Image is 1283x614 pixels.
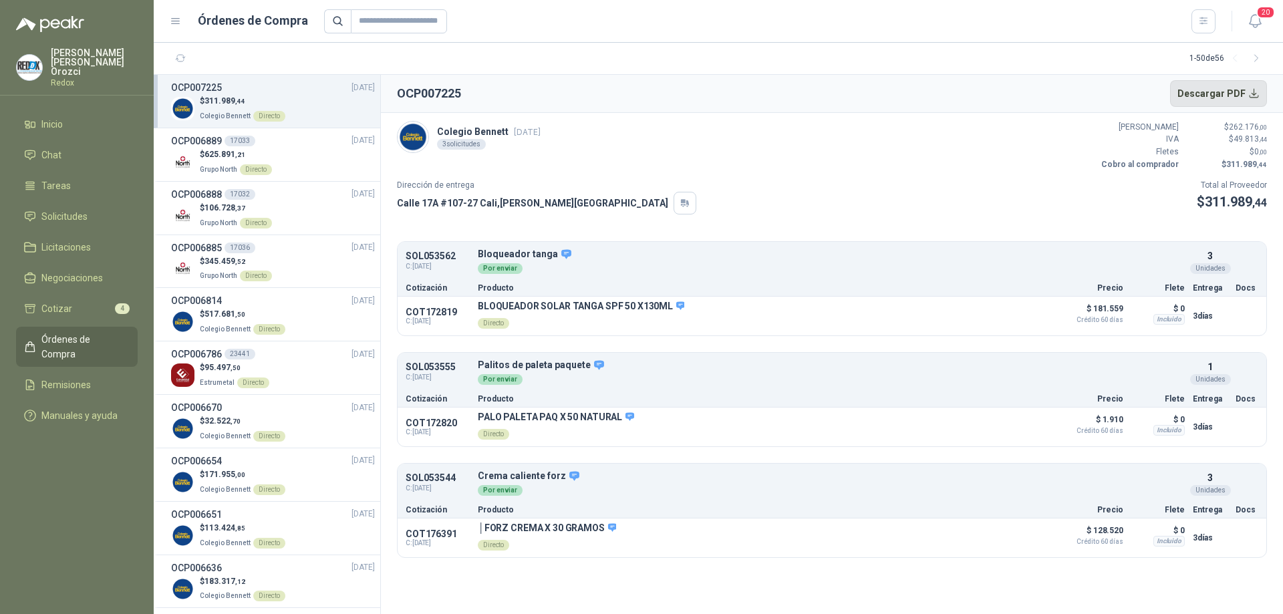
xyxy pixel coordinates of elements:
p: 3 días [1193,419,1228,435]
p: Entrega [1193,506,1228,514]
img: Company Logo [17,55,42,80]
p: COT176391 [406,528,470,539]
span: 311.989 [204,96,245,106]
img: Company Logo [171,577,194,601]
p: Palitos de paleta paquete [478,359,1185,371]
p: │FORZ CREMA X 30 GRAMOS [478,522,616,534]
p: 1 [1207,359,1213,374]
span: Órdenes de Compra [41,332,125,361]
span: ,12 [235,578,245,585]
p: Colegio Bennett [437,124,541,139]
a: Manuales y ayuda [16,403,138,428]
p: Redox [51,79,138,87]
span: Crédito 60 días [1056,539,1123,545]
span: ,00 [235,471,245,478]
p: BLOQUEADOR SOLAR TANGA SPF 50 X130ML [478,301,684,313]
div: Directo [253,484,285,495]
img: Company Logo [171,204,194,227]
p: Docs [1236,506,1258,514]
span: Estrumetal [200,379,235,386]
p: $ [200,202,272,214]
p: $ 181.559 [1056,301,1123,323]
button: Descargar PDF [1170,80,1268,107]
a: OCP00678623441[DATE] Company Logo$95.497,50EstrumetalDirecto [171,347,375,389]
img: Company Logo [171,97,194,120]
span: C: [DATE] [406,483,470,494]
h3: OCP006888 [171,187,222,202]
span: 311.989 [1205,194,1267,210]
p: $ [1187,133,1267,146]
span: ,44 [1252,196,1267,209]
span: 49.813 [1234,134,1267,144]
span: 262.176 [1229,122,1267,132]
div: Por enviar [478,263,523,274]
h3: OCP006814 [171,293,222,308]
a: Órdenes de Compra [16,327,138,367]
h3: OCP006670 [171,400,222,415]
p: $ [200,575,285,588]
p: 3 [1207,249,1213,263]
p: Producto [478,395,1048,403]
h2: OCP007225 [397,84,461,103]
p: Bloqueador tanga [478,249,1185,261]
div: 17033 [225,136,255,146]
span: ,44 [235,98,245,105]
div: Directo [253,324,285,335]
span: [DATE] [351,348,375,361]
p: Precio [1056,284,1123,292]
div: Directo [240,218,272,228]
p: $ [200,361,269,374]
img: Company Logo [398,122,428,152]
h3: OCP006651 [171,507,222,522]
p: IVA [1099,133,1179,146]
span: [DATE] [351,454,375,467]
div: Incluido [1153,425,1185,436]
span: Colegio Bennett [200,486,251,493]
span: ,37 [235,204,245,212]
a: OCP006654[DATE] Company Logo$171.955,00Colegio BennettDirecto [171,454,375,496]
span: Colegio Bennett [200,112,251,120]
span: Licitaciones [41,240,91,255]
span: C: [DATE] [406,539,470,547]
div: Directo [478,318,509,329]
div: Directo [478,429,509,440]
a: Cotizar4 [16,296,138,321]
p: Flete [1131,506,1185,514]
p: [PERSON_NAME] [PERSON_NAME] Orozci [51,48,138,76]
div: 17036 [225,243,255,253]
p: $ 0 [1131,301,1185,317]
span: Solicitudes [41,209,88,224]
p: PALO PALETA PAQ X 50 NATURAL [478,412,634,424]
span: 20 [1256,6,1275,19]
p: $ 128.520 [1056,522,1123,545]
span: Cotizar [41,301,72,316]
h1: Órdenes de Compra [198,11,308,30]
span: Inicio [41,117,63,132]
span: ,00 [1259,124,1267,131]
p: $ [200,308,285,321]
span: 0 [1254,147,1267,156]
span: ,85 [235,524,245,532]
img: Company Logo [171,363,194,387]
a: Solicitudes [16,204,138,229]
p: [PERSON_NAME] [1099,121,1179,134]
a: OCP00688917033[DATE] Company Logo$625.891,21Grupo NorthDirecto [171,134,375,176]
span: ,70 [231,418,241,425]
span: ,52 [235,258,245,265]
span: Remisiones [41,377,91,392]
span: [DATE] [351,134,375,147]
p: SOL053544 [406,473,470,483]
p: $ [200,415,285,428]
h3: OCP006885 [171,241,222,255]
span: Colegio Bennett [200,432,251,440]
p: SOL053555 [406,362,470,372]
span: C: [DATE] [406,317,470,325]
span: [DATE] [351,188,375,200]
a: Negociaciones [16,265,138,291]
div: 23441 [225,349,255,359]
div: Unidades [1190,263,1231,274]
span: 345.459 [204,257,245,266]
a: OCP00688817032[DATE] Company Logo$106.728,37Grupo NorthDirecto [171,187,375,229]
a: OCP006670[DATE] Company Logo$32.522,70Colegio BennettDirecto [171,400,375,442]
p: Flete [1131,395,1185,403]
